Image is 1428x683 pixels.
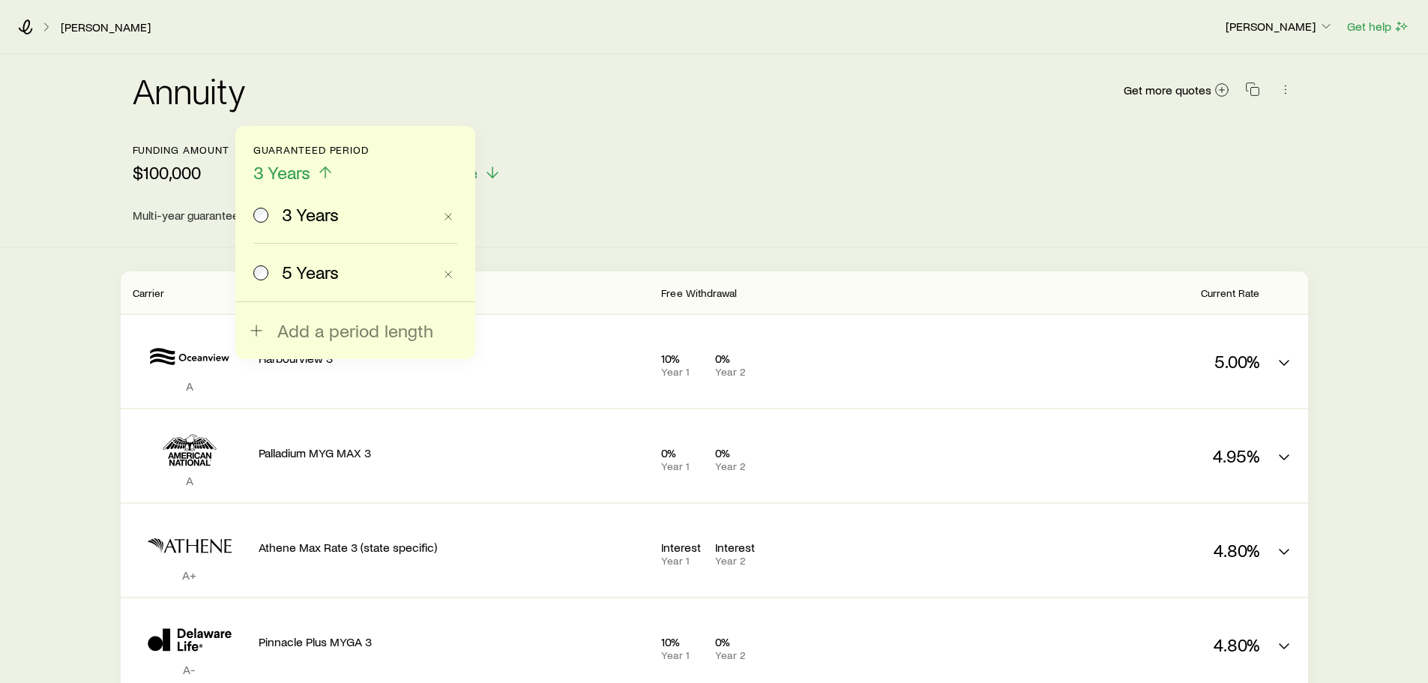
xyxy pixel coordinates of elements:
[253,144,369,156] p: Guaranteed period
[259,540,650,555] p: Athene Max Rate 3 (state specific)
[1124,84,1211,96] span: Get more quotes
[715,366,757,378] p: Year 2
[661,351,703,366] p: 10%
[133,568,247,583] p: A+
[133,379,247,394] p: A
[1225,18,1334,36] button: [PERSON_NAME]
[1226,19,1334,34] p: [PERSON_NAME]
[253,144,369,184] button: Guaranteed period3 Years
[661,366,703,378] p: Year 1
[259,634,650,649] p: Pinnacle Plus MYGA 3
[133,144,229,156] p: Funding amount
[715,555,757,567] p: Year 2
[133,208,286,223] span: Multi-year guaranteed annuity
[661,460,703,472] p: Year 1
[715,540,757,555] p: Interest
[133,286,165,299] span: Carrier
[999,634,1260,655] p: 4.80%
[999,540,1260,561] p: 4.80%
[60,20,151,34] a: [PERSON_NAME]
[715,634,757,649] p: 0%
[661,555,703,567] p: Year 1
[661,445,703,460] p: 0%
[133,662,247,677] p: A-
[133,162,229,183] p: $100,000
[661,286,737,299] span: Free Withdrawal
[1123,82,1230,99] a: Get more quotes
[715,445,757,460] p: 0%
[661,649,703,661] p: Year 1
[133,72,245,108] h2: Annuity
[715,460,757,472] p: Year 2
[1201,286,1260,299] span: Current Rate
[715,649,757,661] p: Year 2
[999,351,1260,372] p: 5.00%
[1346,18,1410,35] button: Get help
[661,540,703,555] p: Interest
[715,351,757,366] p: 0%
[259,445,650,460] p: Palladium MYG MAX 3
[999,445,1260,466] p: 4.95%
[661,634,703,649] p: 10%
[253,162,310,183] span: 3 Years
[133,473,247,488] p: A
